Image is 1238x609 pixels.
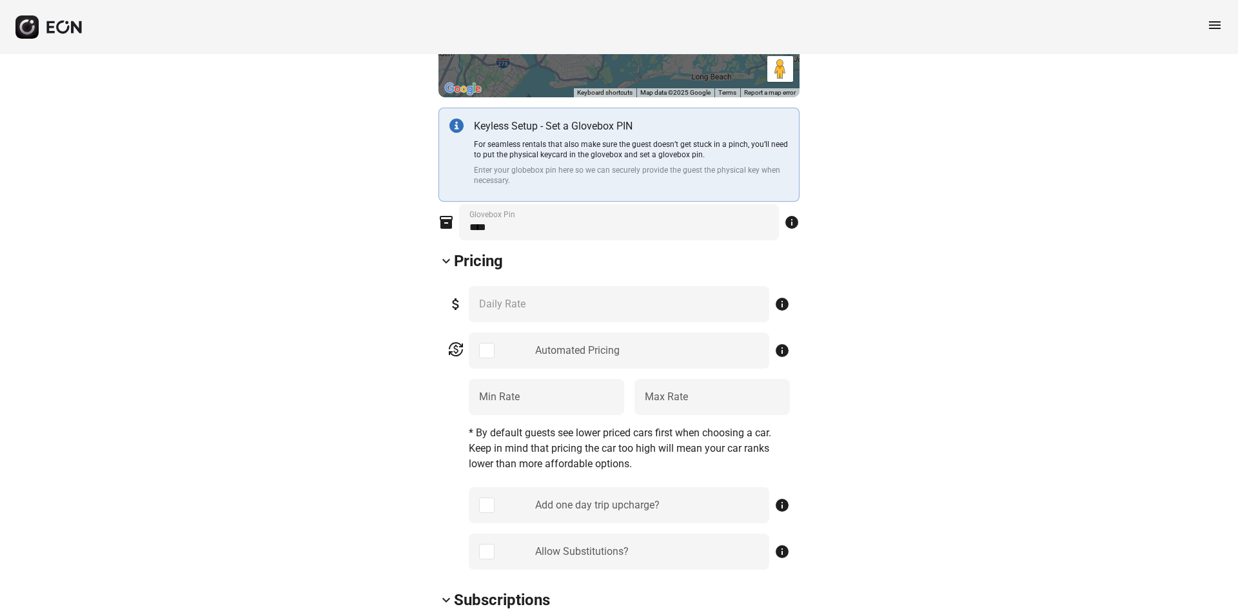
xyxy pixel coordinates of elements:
span: attach_money [448,296,464,312]
img: info [449,119,464,133]
span: Map data ©2025 Google [640,89,711,96]
label: Max Rate [645,389,688,405]
span: info [784,215,800,230]
label: Min Rate [479,389,520,405]
span: info [774,343,790,358]
span: info [774,544,790,559]
a: Open this area in Google Maps (opens a new window) [442,81,484,97]
h2: Pricing [454,251,503,271]
label: Glovebox Pin [469,209,515,220]
p: Keyless Setup - Set a Glovebox PIN [474,119,789,134]
span: menu [1207,17,1223,33]
p: * By default guests see lower priced cars first when choosing a car. Keep in mind that pricing th... [469,425,790,472]
p: Enter your globebox pin here so we can securely provide the guest the physical key when necessary. [474,165,789,186]
span: keyboard_arrow_down [438,592,454,608]
span: inventory_2 [438,215,454,230]
span: info [774,498,790,513]
span: info [774,296,790,312]
img: Google [442,81,484,97]
div: Automated Pricing [535,343,620,358]
a: Report a map error [744,89,796,96]
div: Add one day trip upcharge? [535,498,660,513]
button: Drag Pegman onto the map to open Street View [767,56,793,82]
a: Terms (opens in new tab) [718,89,736,96]
button: Keyboard shortcuts [577,88,633,97]
span: keyboard_arrow_down [438,253,454,269]
p: For seamless rentals that also make sure the guest doesn’t get stuck in a pinch, you’ll need to p... [474,139,789,160]
span: currency_exchange [448,342,464,357]
div: Allow Substitutions? [535,544,629,559]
